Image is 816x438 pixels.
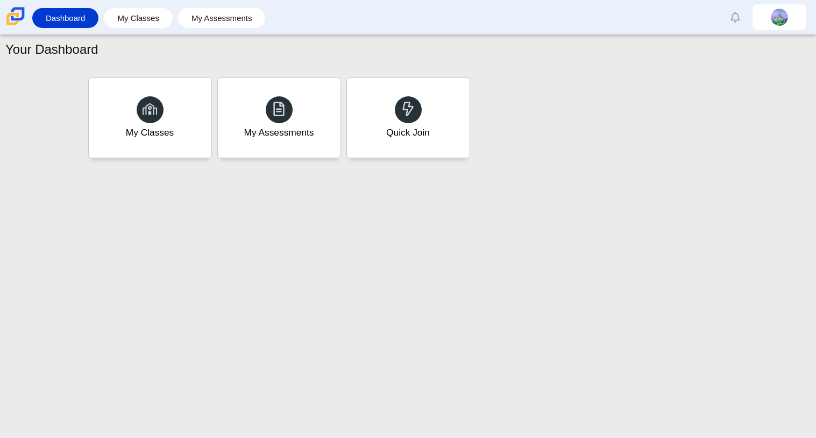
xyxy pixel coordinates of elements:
a: My Assessments [217,77,341,158]
img: Carmen School of Science & Technology [4,5,27,27]
div: My Classes [126,126,174,139]
a: Alerts [723,5,747,29]
div: My Assessments [244,126,314,139]
a: Carmen School of Science & Technology [4,20,27,29]
a: alejandro.rendon.WHksBB [753,4,806,30]
img: alejandro.rendon.WHksBB [771,9,788,26]
a: Dashboard [38,8,93,28]
a: My Classes [88,77,212,158]
a: Quick Join [346,77,470,158]
div: Quick Join [386,126,430,139]
a: My Assessments [183,8,260,28]
a: My Classes [109,8,167,28]
h1: Your Dashboard [5,40,98,59]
